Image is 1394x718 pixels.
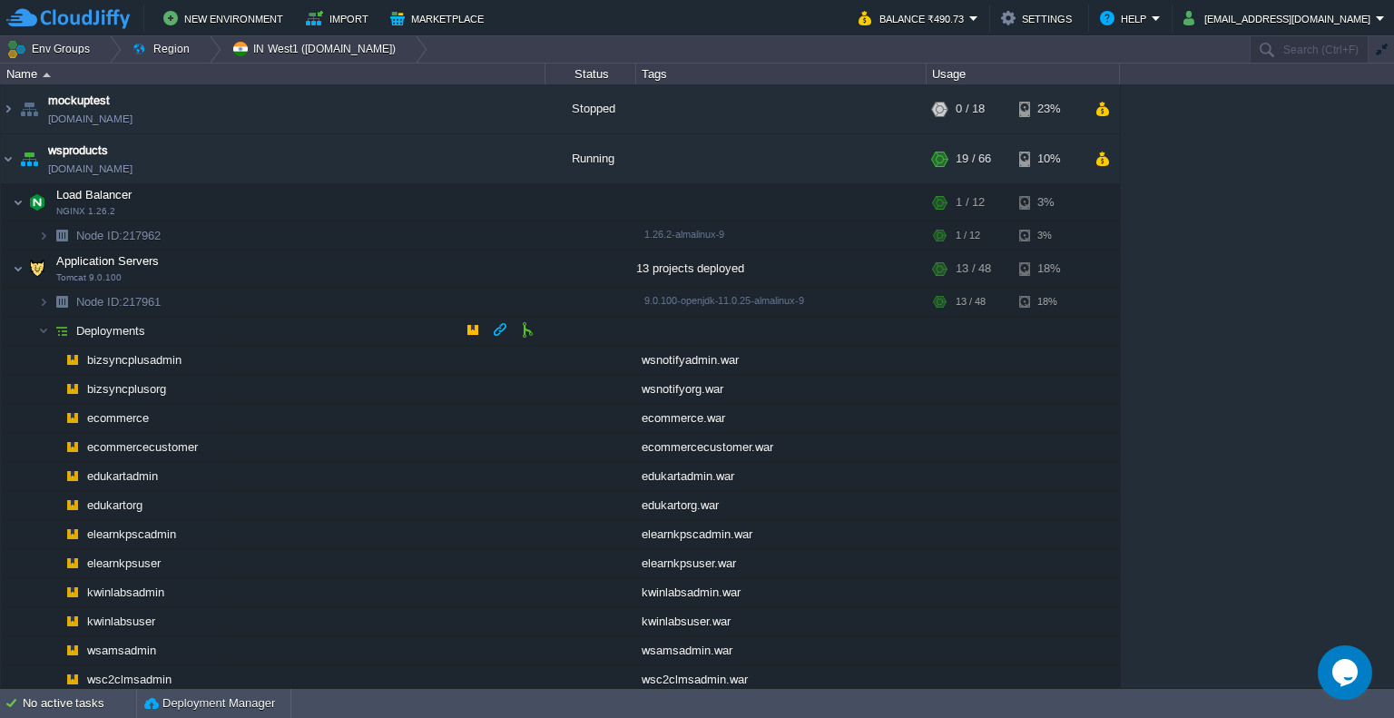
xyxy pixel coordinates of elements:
span: 9.0.100-openjdk-11.0.25-almalinux-9 [644,295,804,306]
a: elearnkpsuser [85,556,163,571]
a: Node ID:217961 [74,294,163,310]
img: AMDAwAAAACH5BAEAAAAALAAAAAABAAEAAAICRAEAOw== [49,549,60,577]
a: wsamsadmin [85,643,159,658]
button: Balance ₹490.73 [859,7,969,29]
a: elearnkpscadmin [85,526,179,542]
div: 0 / 18 [956,84,985,133]
div: 13 / 48 [956,251,991,287]
img: AMDAwAAAACH5BAEAAAAALAAAAAABAAEAAAICRAEAOw== [49,607,60,635]
a: Application ServersTomcat 9.0.100 [54,254,162,268]
a: edukartadmin [85,468,161,484]
a: bizsyncplusorg [85,381,169,397]
div: 3% [1019,221,1078,250]
div: elearnkpscadmin.war [636,520,927,548]
div: elearnkpsuser.war [636,549,927,577]
div: kwinlabsuser.war [636,607,927,635]
div: 1 / 12 [956,221,980,250]
button: Deployment Manager [144,694,275,713]
img: AMDAwAAAACH5BAEAAAAALAAAAAABAAEAAAICRAEAOw== [16,134,42,183]
img: AMDAwAAAACH5BAEAAAAALAAAAAABAAEAAAICRAEAOw== [49,520,60,548]
img: CloudJiffy [6,7,130,30]
button: Help [1100,7,1152,29]
img: AMDAwAAAACH5BAEAAAAALAAAAAABAAEAAAICRAEAOw== [49,375,60,403]
div: 3% [1019,184,1078,221]
a: wsc2clmsadmin [85,672,174,687]
img: AMDAwAAAACH5BAEAAAAALAAAAAABAAEAAAICRAEAOw== [60,491,85,519]
div: 10% [1019,134,1078,183]
a: kwinlabsadmin [85,585,167,600]
div: No active tasks [23,689,136,718]
img: AMDAwAAAACH5BAEAAAAALAAAAAABAAEAAAICRAEAOw== [13,184,24,221]
span: edukartorg [85,497,145,513]
img: AMDAwAAAACH5BAEAAAAALAAAAAABAAEAAAICRAEAOw== [38,288,49,316]
div: 13 projects deployed [636,251,927,287]
div: Stopped [545,84,636,133]
img: AMDAwAAAACH5BAEAAAAALAAAAAABAAEAAAICRAEAOw== [38,317,49,345]
div: ecommercecustomer.war [636,433,927,461]
span: Node ID: [76,229,123,242]
img: AMDAwAAAACH5BAEAAAAALAAAAAABAAEAAAICRAEAOw== [60,665,85,693]
span: 217962 [74,228,163,243]
div: Status [546,64,635,84]
span: bizsyncplusadmin [85,352,184,368]
img: AMDAwAAAACH5BAEAAAAALAAAAAABAAEAAAICRAEAOw== [43,73,51,77]
a: Load BalancerNGINX 1.26.2 [54,188,134,202]
div: wsnotifyadmin.war [636,346,927,374]
a: kwinlabsuser [85,614,158,629]
div: Tags [637,64,926,84]
img: AMDAwAAAACH5BAEAAAAALAAAAAABAAEAAAICRAEAOw== [60,636,85,664]
div: edukartadmin.war [636,462,927,490]
img: AMDAwAAAACH5BAEAAAAALAAAAAABAAEAAAICRAEAOw== [16,84,42,133]
img: AMDAwAAAACH5BAEAAAAALAAAAAABAAEAAAICRAEAOw== [49,665,60,693]
img: AMDAwAAAACH5BAEAAAAALAAAAAABAAEAAAICRAEAOw== [60,433,85,461]
a: ecommercecustomer [85,439,201,455]
div: Running [545,134,636,183]
img: AMDAwAAAACH5BAEAAAAALAAAAAABAAEAAAICRAEAOw== [60,462,85,490]
a: wsproducts [48,142,108,160]
img: AMDAwAAAACH5BAEAAAAALAAAAAABAAEAAAICRAEAOw== [49,433,60,461]
div: 23% [1019,84,1078,133]
button: IN West1 ([DOMAIN_NAME]) [231,36,402,62]
button: Region [132,36,196,62]
img: AMDAwAAAACH5BAEAAAAALAAAAAABAAEAAAICRAEAOw== [60,404,85,432]
img: AMDAwAAAACH5BAEAAAAALAAAAAABAAEAAAICRAEAOw== [49,346,60,374]
span: Application Servers [54,253,162,269]
img: AMDAwAAAACH5BAEAAAAALAAAAAABAAEAAAICRAEAOw== [13,251,24,287]
div: 18% [1019,251,1078,287]
img: AMDAwAAAACH5BAEAAAAALAAAAAABAAEAAAICRAEAOw== [49,462,60,490]
div: wsamsadmin.war [636,636,927,664]
div: edukartorg.war [636,491,927,519]
a: Node ID:217962 [74,228,163,243]
img: AMDAwAAAACH5BAEAAAAALAAAAAABAAEAAAICRAEAOw== [60,578,85,606]
img: AMDAwAAAACH5BAEAAAAALAAAAAABAAEAAAICRAEAOw== [49,636,60,664]
img: AMDAwAAAACH5BAEAAAAALAAAAAABAAEAAAICRAEAOw== [60,520,85,548]
a: mockuptest [48,92,110,110]
img: AMDAwAAAACH5BAEAAAAALAAAAAABAAEAAAICRAEAOw== [60,607,85,635]
a: Deployments [74,323,148,339]
button: Marketplace [390,7,489,29]
img: AMDAwAAAACH5BAEAAAAALAAAAAABAAEAAAICRAEAOw== [60,375,85,403]
img: AMDAwAAAACH5BAEAAAAALAAAAAABAAEAAAICRAEAOw== [49,404,60,432]
div: 1 / 12 [956,184,985,221]
img: AMDAwAAAACH5BAEAAAAALAAAAAABAAEAAAICRAEAOw== [25,184,50,221]
button: [EMAIL_ADDRESS][DOMAIN_NAME] [1183,7,1376,29]
span: Node ID: [76,295,123,309]
iframe: chat widget [1318,645,1376,700]
button: Settings [1001,7,1077,29]
div: kwinlabsadmin.war [636,578,927,606]
img: AMDAwAAAACH5BAEAAAAALAAAAAABAAEAAAICRAEAOw== [60,549,85,577]
div: 13 / 48 [956,288,986,316]
button: Import [306,7,374,29]
div: wsc2clmsadmin.war [636,665,927,693]
span: NGINX 1.26.2 [56,206,115,217]
img: AMDAwAAAACH5BAEAAAAALAAAAAABAAEAAAICRAEAOw== [49,317,74,345]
